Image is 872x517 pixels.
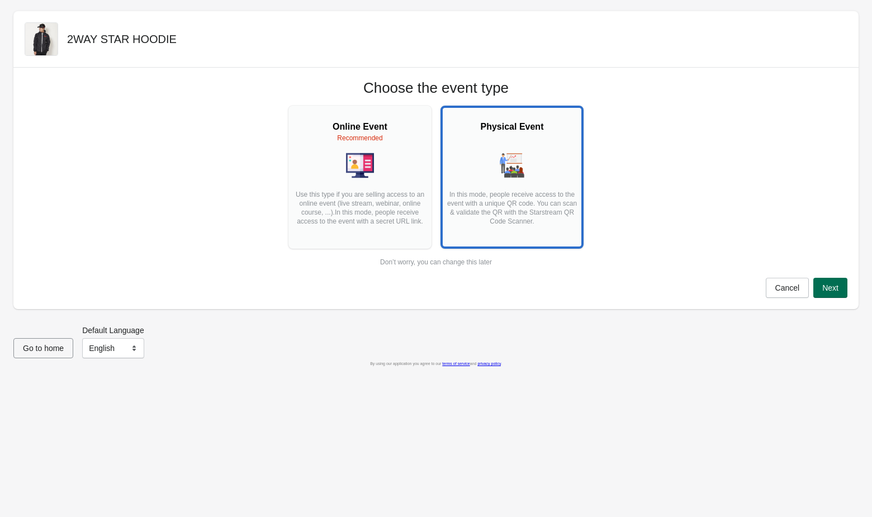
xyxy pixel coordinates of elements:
[25,23,58,55] img: 151768760_o9_d347f424-b43b-4772-9fbc-a97c593aa25d.jpg
[440,106,584,249] button: Physical EventIn this mode, people receive access to the event with a unique QR code. You can sca...
[294,134,426,143] div: Recommended
[813,278,847,298] button: Next
[766,278,809,298] button: Cancel
[346,151,374,179] img: online-event-5d64391802a09ceff1f8b055f10f5880.png
[13,338,73,358] button: Go to home
[363,79,509,97] h1: Choose the event type
[13,358,859,369] div: By using our application you agree to our and .
[477,362,501,366] a: privacy policy
[498,151,526,179] img: physical-event-845dc57dcf8a37f45bd70f14adde54f6.png
[82,325,144,336] label: Default Language
[294,190,426,235] p: Use this type if you are selling access to an online event (live stream, webinar, online course, ...
[822,283,838,292] span: Next
[67,31,177,47] h2: 2WAY STAR HOODIE
[442,362,470,366] a: terms of service
[13,344,73,353] a: Go to home
[775,283,800,292] span: Cancel
[294,120,426,134] h2: Online Event
[446,120,578,134] h2: Physical Event
[380,258,492,267] div: Don’t worry, you can change this later
[446,190,578,235] p: In this mode, people receive access to the event with a unique QR code. You can scan & validate t...
[23,344,64,353] span: Go to home
[288,106,432,249] button: Online EventRecommendedUse this type if you are selling access to an online event (live stream, w...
